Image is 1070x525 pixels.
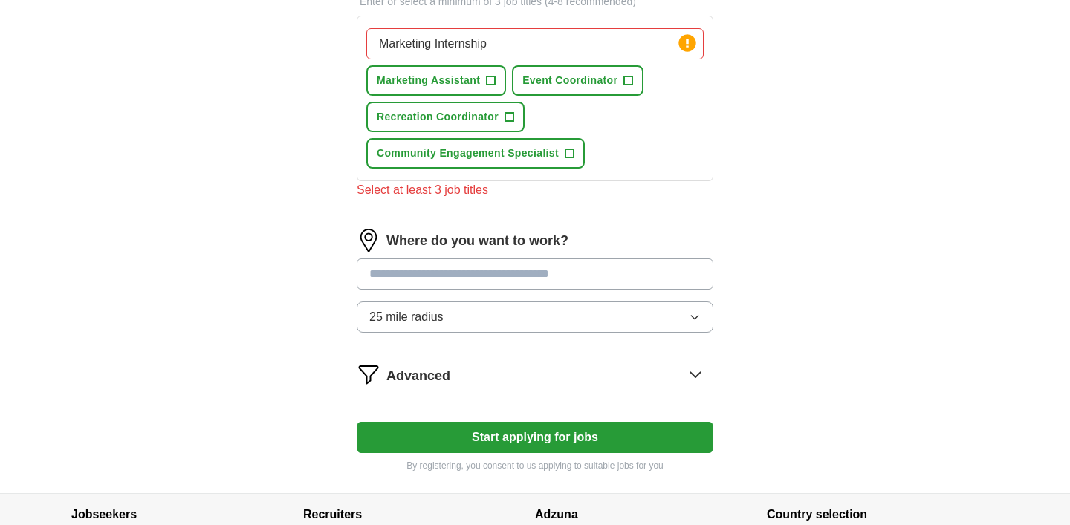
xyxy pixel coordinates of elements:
button: Community Engagement Specialist [366,138,585,169]
span: Advanced [386,366,450,386]
span: Event Coordinator [522,73,617,88]
p: By registering, you consent to us applying to suitable jobs for you [357,459,713,472]
button: Start applying for jobs [357,422,713,453]
input: Type a job title and press enter [366,28,704,59]
span: Community Engagement Specialist [377,146,559,161]
label: Where do you want to work? [386,231,568,251]
button: Marketing Assistant [366,65,506,96]
div: Select at least 3 job titles [357,181,713,199]
button: Event Coordinator [512,65,643,96]
button: Recreation Coordinator [366,102,525,132]
span: 25 mile radius [369,308,444,326]
img: filter [357,362,380,386]
img: location.png [357,229,380,252]
span: Recreation Coordinator [377,109,499,125]
button: 25 mile radius [357,301,713,333]
span: Marketing Assistant [377,73,480,88]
